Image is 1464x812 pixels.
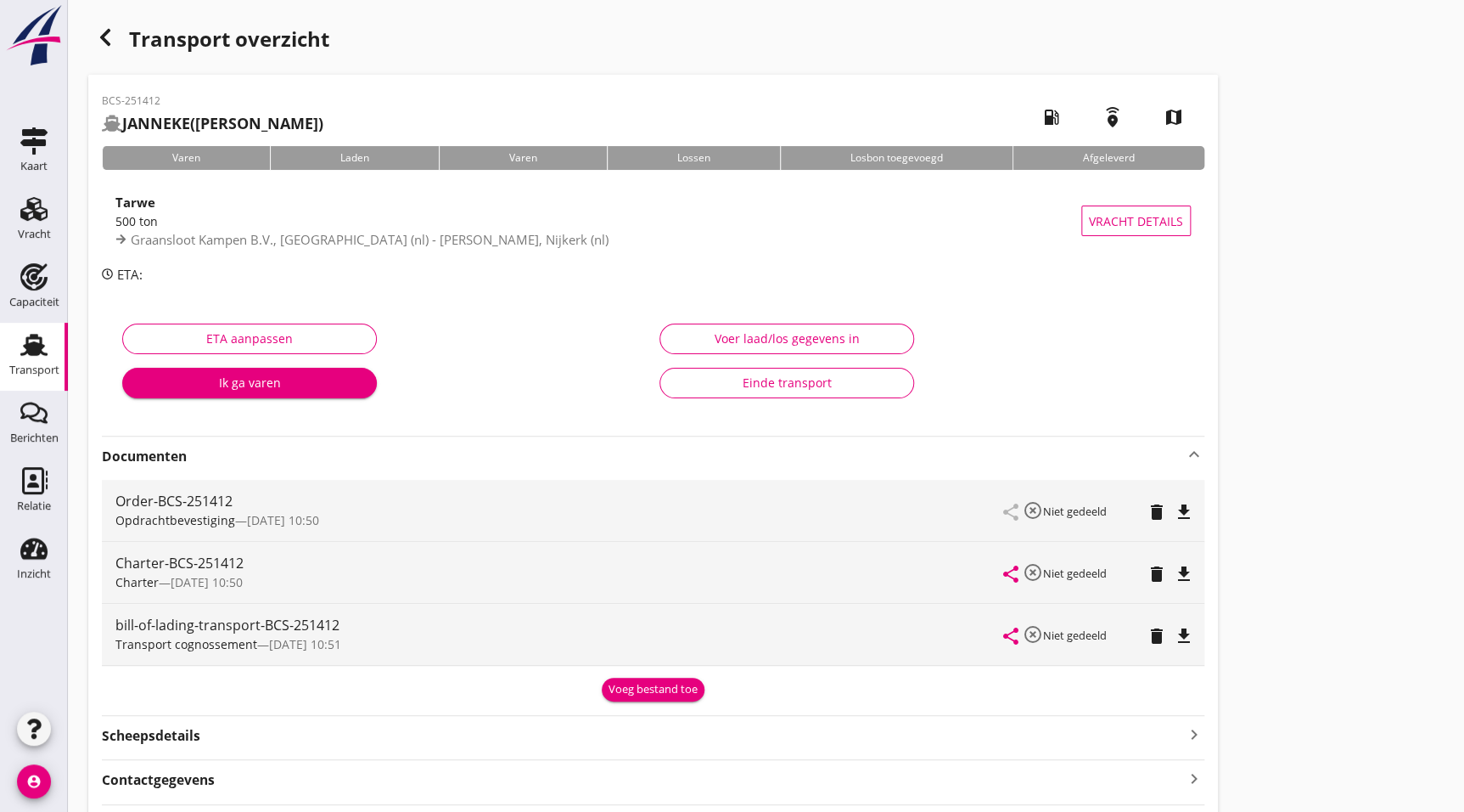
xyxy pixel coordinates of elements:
[1043,566,1107,581] small: Niet gedeeld
[115,512,235,528] span: Opdrachtbevestiging
[17,764,51,798] i: account_circle
[17,500,51,511] div: Relatie
[1023,500,1043,521] i: highlight_off
[115,574,159,590] span: Charter
[1184,723,1204,746] i: keyboard_arrow_right
[1174,502,1194,522] i: file_download
[102,726,200,746] strong: Scheepsdetails
[780,146,1012,170] div: Losbon toegevoegd
[20,161,48,172] div: Kaart
[136,374,363,392] div: Ik ga varen
[9,364,59,375] div: Transport
[17,568,51,579] div: Inzicht
[137,330,362,347] div: ETA aanpassen
[115,553,1004,573] div: Charter-BCS-251412
[659,324,914,354] button: Voer laad/los gegevens in
[674,330,900,347] div: Voer laad/los gegevens in
[102,770,215,790] strong: Contactgegevens
[269,636,341,652] span: [DATE] 10:51
[102,447,1184,466] strong: Documenten
[122,368,377,398] button: Ik ga varen
[1150,93,1198,141] i: map
[122,324,377,354] button: ETA aanpassen
[1001,626,1021,646] i: share
[1174,564,1194,584] i: file_download
[115,212,1081,230] div: 500 ton
[602,678,704,702] button: Voeg bestand toe
[115,491,1004,511] div: Order-BCS-251412
[1147,502,1167,522] i: delete
[3,4,65,67] img: logo-small.a267ee39.svg
[1012,146,1204,170] div: Afgeleverd
[115,194,155,211] strong: Tarwe
[102,183,1204,258] a: Tarwe500 tonGraansloot Kampen B.V., [GEOGRAPHIC_DATA] (nl) - [PERSON_NAME], Nijkerk (nl)Vracht de...
[609,681,698,698] div: Voeg bestand toe
[10,432,59,443] div: Berichten
[1043,628,1107,643] small: Niet gedeeld
[674,374,900,392] div: Einde transport
[171,574,243,590] span: [DATE] 10:50
[115,615,1004,635] div: bill-of-lading-transport-BCS-251412
[607,146,780,170] div: Lossen
[9,296,59,307] div: Capaciteit
[247,512,319,528] span: [DATE] 10:50
[1081,206,1191,236] button: Vracht details
[1001,564,1021,584] i: share
[102,93,323,109] p: BCS-251412
[115,573,1004,591] div: —
[102,112,323,135] h2: ([PERSON_NAME])
[659,368,914,398] button: Einde transport
[1089,212,1183,230] span: Vracht details
[1043,504,1107,519] small: Niet gedeeld
[1089,93,1136,141] i: emergency_share
[18,228,51,240] div: Vracht
[117,266,143,283] span: ETA:
[439,146,607,170] div: Varen
[1147,626,1167,646] i: delete
[1147,564,1167,584] i: delete
[115,635,1004,653] div: —
[131,231,609,248] span: Graansloot Kampen B.V., [GEOGRAPHIC_DATA] (nl) - [PERSON_NAME], Nijkerk (nl)
[270,146,439,170] div: Laden
[1174,626,1194,646] i: file_download
[1184,767,1204,790] i: keyboard_arrow_right
[88,20,1218,61] div: Transport overzicht
[1023,562,1043,583] i: highlight_off
[102,146,270,170] div: Varen
[1023,624,1043,645] i: highlight_off
[115,636,257,652] span: Transport cognossement
[1184,444,1204,465] i: keyboard_arrow_up
[122,113,190,133] strong: JANNEKE
[115,511,1004,529] div: —
[1028,93,1075,141] i: local_gas_station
